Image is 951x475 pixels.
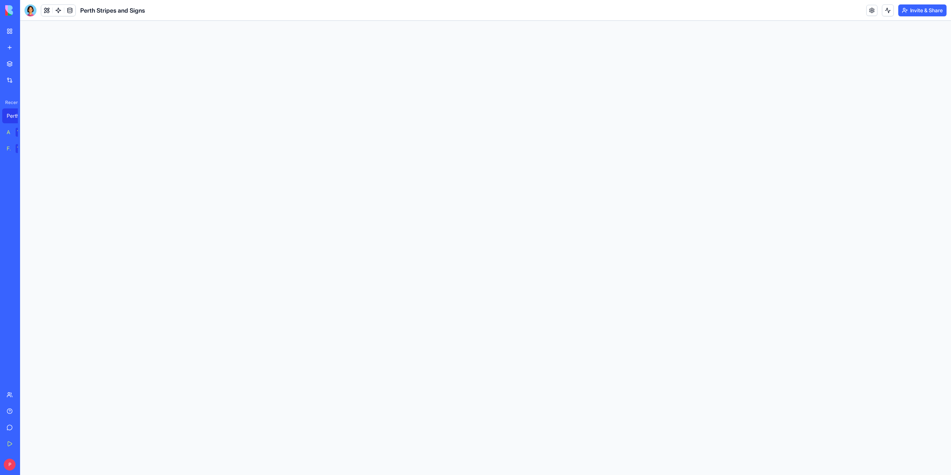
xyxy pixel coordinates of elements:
a: Perth Stripes and Signs [2,108,32,123]
a: AI Logo GeneratorTRY [2,125,32,140]
span: P [4,459,16,471]
span: Perth Stripes and Signs [80,6,145,15]
div: Perth Stripes and Signs [7,112,27,120]
button: Invite & Share [898,4,947,16]
img: logo [5,5,51,16]
div: AI Logo Generator [7,128,10,136]
div: TRY [16,128,27,137]
span: Recent [2,100,18,105]
div: Feedback Form [7,145,10,152]
div: TRY [16,144,27,153]
a: Feedback FormTRY [2,141,32,156]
